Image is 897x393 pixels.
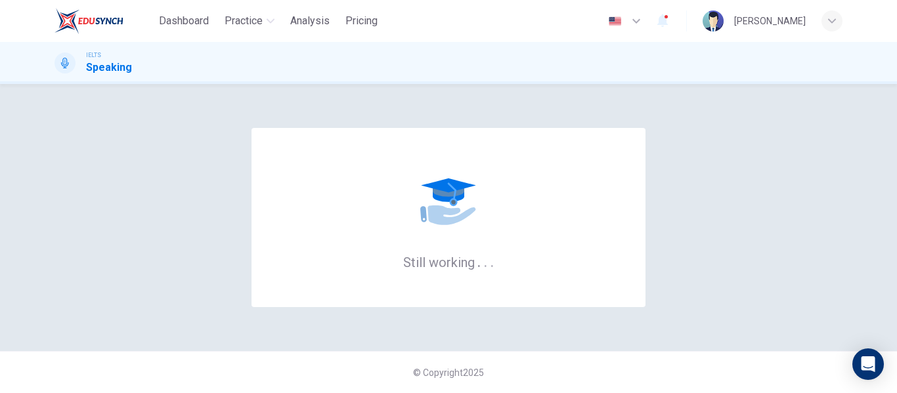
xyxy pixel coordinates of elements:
span: Analysis [290,13,330,29]
img: en [607,16,623,26]
span: Pricing [345,13,378,29]
img: EduSynch logo [55,8,123,34]
span: © Copyright 2025 [413,367,484,378]
span: IELTS [86,51,101,60]
a: EduSynch logo [55,8,154,34]
button: Dashboard [154,9,214,33]
div: Open Intercom Messenger [852,348,884,380]
div: [PERSON_NAME] [734,13,806,29]
h6: . [477,250,481,272]
span: Dashboard [159,13,209,29]
button: Practice [219,9,280,33]
h1: Speaking [86,60,132,75]
button: Analysis [285,9,335,33]
span: Practice [225,13,263,29]
h6: . [483,250,488,272]
h6: . [490,250,494,272]
button: Pricing [340,9,383,33]
h6: Still working [403,253,494,270]
img: Profile picture [703,10,724,31]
